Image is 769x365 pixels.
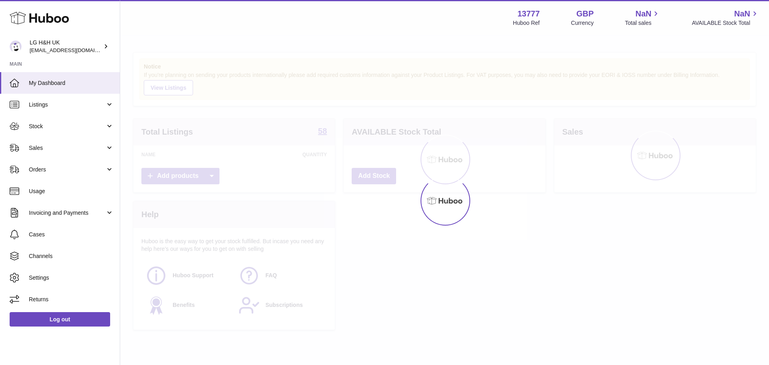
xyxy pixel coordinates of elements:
a: NaN AVAILABLE Stock Total [692,8,759,27]
span: Stock [29,123,105,130]
div: LG H&H UK [30,39,102,54]
strong: GBP [576,8,594,19]
span: Returns [29,296,114,303]
a: Log out [10,312,110,327]
div: Currency [571,19,594,27]
span: Sales [29,144,105,152]
span: Settings [29,274,114,282]
span: My Dashboard [29,79,114,87]
span: Cases [29,231,114,238]
span: Channels [29,252,114,260]
span: Listings [29,101,105,109]
span: Orders [29,166,105,173]
span: Invoicing and Payments [29,209,105,217]
span: NaN [635,8,651,19]
img: internalAdmin-13777@internal.huboo.com [10,40,22,52]
span: NaN [734,8,750,19]
strong: 13777 [517,8,540,19]
a: NaN Total sales [625,8,660,27]
span: [EMAIL_ADDRESS][DOMAIN_NAME] [30,47,118,53]
div: Huboo Ref [513,19,540,27]
span: Usage [29,188,114,195]
span: Total sales [625,19,660,27]
span: AVAILABLE Stock Total [692,19,759,27]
